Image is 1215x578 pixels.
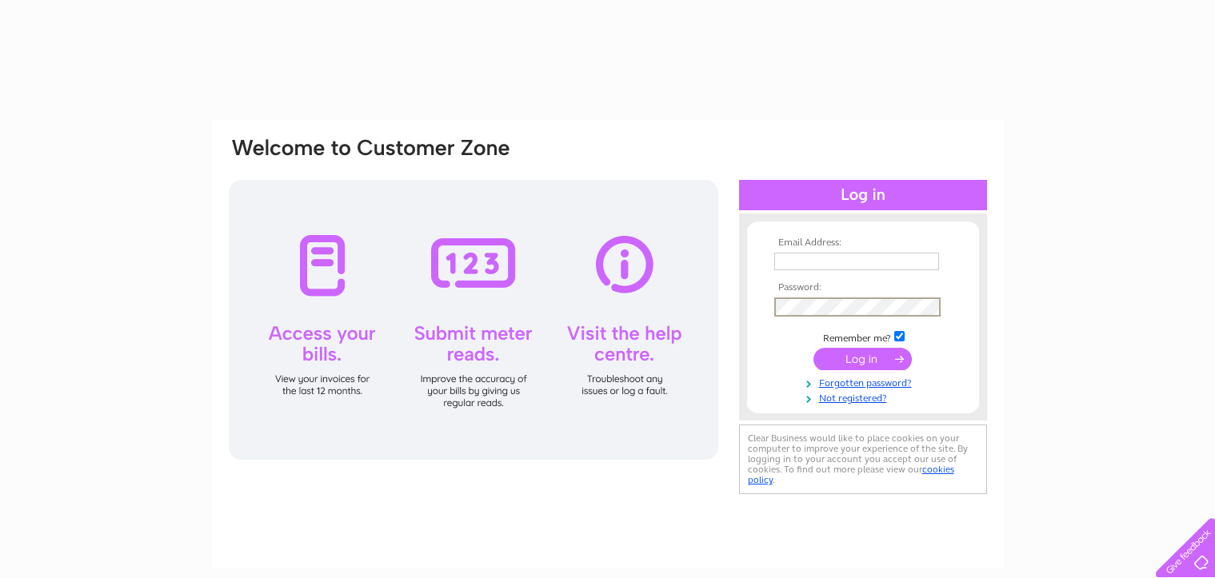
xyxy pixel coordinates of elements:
a: Not registered? [774,389,956,405]
a: cookies policy [748,464,954,485]
input: Submit [813,348,912,370]
div: Clear Business would like to place cookies on your computer to improve your experience of the sit... [739,425,987,494]
th: Password: [770,282,956,293]
td: Remember me? [770,329,956,345]
th: Email Address: [770,237,956,249]
a: Forgotten password? [774,374,956,389]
